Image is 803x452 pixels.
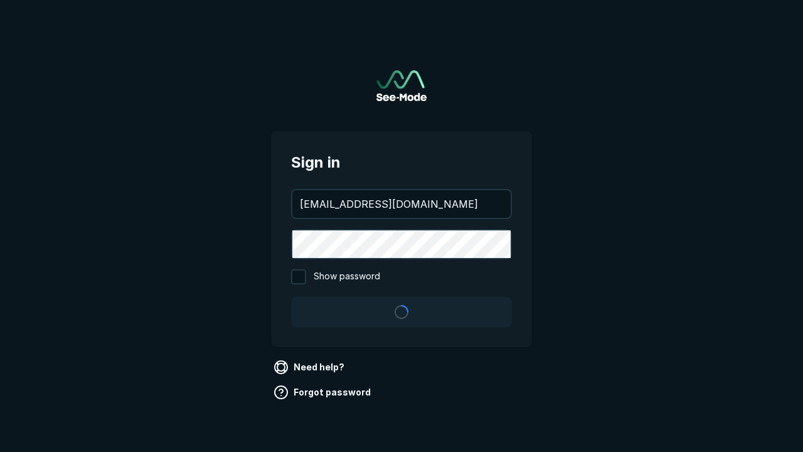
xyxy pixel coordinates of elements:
img: See-Mode Logo [376,70,427,101]
a: Go to sign in [376,70,427,101]
a: Need help? [271,357,349,377]
input: your@email.com [292,190,511,218]
a: Forgot password [271,382,376,402]
span: Show password [314,269,380,284]
span: Sign in [291,151,512,174]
